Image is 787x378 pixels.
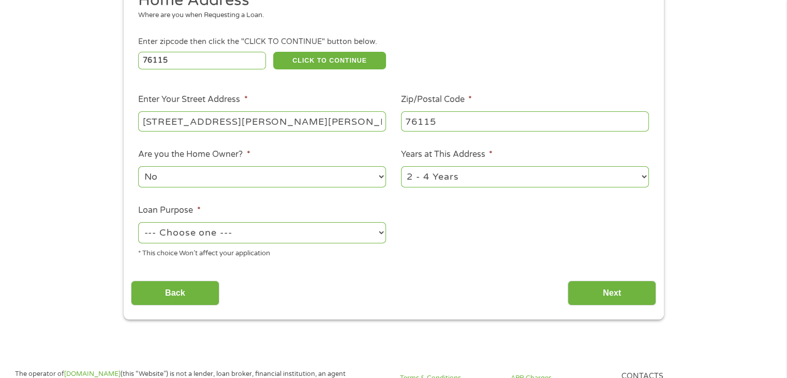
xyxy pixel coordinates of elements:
[138,205,200,216] label: Loan Purpose
[138,10,641,21] div: Where are you when Requesting a Loan.
[138,36,648,48] div: Enter zipcode then click the "CLICK TO CONTINUE" button below.
[273,52,386,69] button: CLICK TO CONTINUE
[138,94,247,105] label: Enter Your Street Address
[138,149,250,160] label: Are you the Home Owner?
[401,94,472,105] label: Zip/Postal Code
[131,281,219,306] input: Back
[64,370,121,378] a: [DOMAIN_NAME]
[401,149,493,160] label: Years at This Address
[138,245,386,259] div: * This choice Won’t affect your application
[568,281,656,306] input: Next
[138,111,386,131] input: 1 Main Street
[138,52,266,69] input: Enter Zipcode (e.g 01510)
